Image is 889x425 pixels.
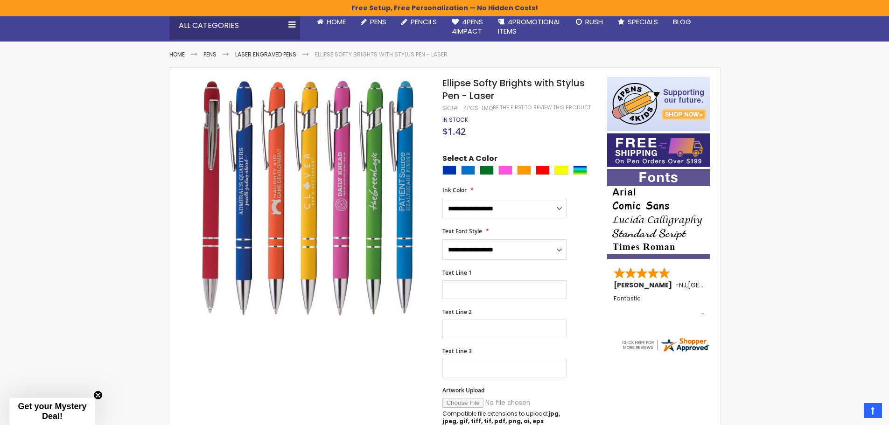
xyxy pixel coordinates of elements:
[315,51,448,58] li: Ellipse Softy Brights with Stylus Pen - Laser
[452,17,483,36] span: 4Pens 4impact
[498,17,561,36] span: 4PROMOTIONAL ITEMS
[9,398,95,425] div: Get your Mystery Deal!Close teaser
[493,104,591,111] a: Be the first to review this product
[675,280,756,290] span: - ,
[568,12,610,32] a: Rush
[327,17,346,27] span: Home
[442,269,472,277] span: Text Line 1
[235,50,296,58] a: Laser Engraved Pens
[442,116,468,124] span: In stock
[610,12,665,32] a: Specials
[370,17,386,27] span: Pens
[18,402,86,421] span: Get your Mystery Deal!
[490,12,568,42] a: 4PROMOTIONALITEMS
[665,12,699,32] a: Blog
[442,116,468,124] div: Availability
[585,17,603,27] span: Rush
[498,166,512,175] div: Pink
[673,17,691,27] span: Blog
[621,336,710,353] img: 4pens.com widget logo
[169,12,300,40] div: All Categories
[442,166,456,175] div: Blue
[411,17,437,27] span: Pencils
[517,166,531,175] div: Orange
[621,347,710,355] a: 4pens.com certificate URL
[309,12,353,32] a: Home
[442,308,472,316] span: Text Line 2
[688,280,756,290] span: [GEOGRAPHIC_DATA]
[480,166,494,175] div: Green
[442,347,472,355] span: Text Line 3
[188,76,430,318] img: Ellipse Softy Brights with Stylus Pen - Laser
[394,12,444,32] a: Pencils
[554,166,568,175] div: Yellow
[461,166,475,175] div: Blue Light
[442,77,585,102] span: Ellipse Softy Brights with Stylus Pen - Laser
[679,280,686,290] span: NJ
[442,125,466,138] span: $1.42
[864,403,882,418] a: Top
[442,104,460,112] strong: SKU
[614,295,704,315] div: Fantastic
[93,390,103,400] button: Close teaser
[444,12,490,42] a: 4Pens4impact
[442,410,560,425] strong: jpg, jpeg, gif, tiff, tif, pdf, png, ai, eps
[442,227,482,235] span: Text Font Style
[628,17,658,27] span: Specials
[607,77,710,131] img: 4pens 4 kids
[203,50,217,58] a: Pens
[169,50,185,58] a: Home
[442,186,467,194] span: Ink Color
[442,410,567,425] p: Compatible file extensions to upload:
[442,153,497,166] span: Select A Color
[614,280,675,290] span: [PERSON_NAME]
[573,166,587,175] div: Assorted
[463,105,493,112] div: 4PGS-LMQ
[353,12,394,32] a: Pens
[536,166,550,175] div: Red
[607,169,710,259] img: font-personalization-examples
[607,133,710,167] img: Free shipping on orders over $199
[442,386,484,394] span: Artwork Upload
